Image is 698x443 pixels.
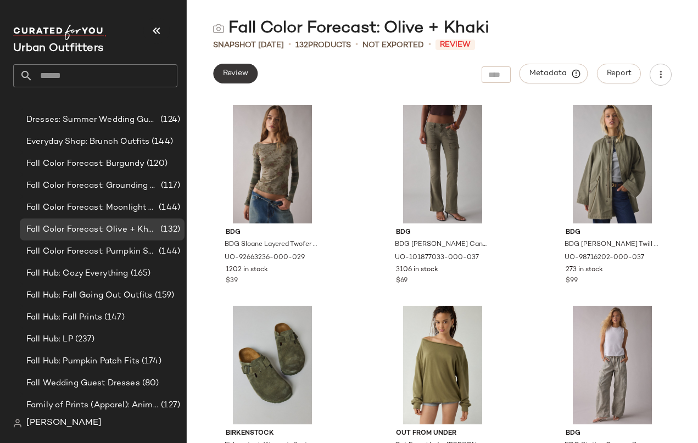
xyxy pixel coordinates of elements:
span: Fall Hub: Cozy Everything [26,267,129,280]
img: 101454940_230_b [387,306,498,424]
span: [PERSON_NAME] [26,417,102,430]
span: (237) [73,333,95,346]
span: Everyday Shop: Brunch Outfits [26,136,149,148]
span: (147) [102,311,125,324]
img: 100340678_015_b [557,306,668,424]
span: (174) [139,355,161,368]
span: Review [222,69,248,78]
span: BDG Sloane Layered Twofer Long Sleeve Tee in Camo/Camo, Women's at Urban Outfitters [225,240,318,250]
span: $99 [566,276,578,286]
img: svg%3e [213,23,224,34]
span: (117) [159,180,180,192]
button: Metadata [520,64,588,83]
span: 132 [295,41,308,49]
span: $69 [396,276,407,286]
span: Dresses: Summer Wedding Guest [26,114,158,126]
span: BDG [566,228,659,238]
img: 98716202_037_b [557,105,668,223]
span: BDG [PERSON_NAME] Canvas Ultra Low-Rise Bootcut Utility Pant in Dark Green, Women's at Urban Outf... [395,240,488,250]
span: (127) [159,399,180,412]
span: 1202 in stock [226,265,268,275]
span: Fall Wedding Guest Dresses [26,377,140,390]
span: UO-98716202-000-037 [565,253,644,263]
span: BDG [396,228,489,238]
span: Metadata [529,69,579,78]
span: UO-101877033-000-037 [395,253,479,263]
img: 101877033_037_b [387,105,498,223]
img: svg%3e [13,419,22,428]
span: Fall Color Forecast: Grounding Grays [26,180,159,192]
span: (132) [158,223,180,236]
span: Birkenstock [226,429,319,439]
span: 273 in stock [566,265,603,275]
span: Out From Under [396,429,489,439]
span: Fall Color Forecast: Olive + Khaki [26,223,158,236]
span: Fall Color Forecast: Moonlight Hues [26,201,157,214]
span: • [288,38,291,52]
span: (144) [157,201,180,214]
span: Fall Hub: Pumpkin Patch Fits [26,355,139,368]
span: (120) [144,158,167,170]
span: Current Company Name [13,43,103,54]
span: Fall Hub: Fall Prints [26,311,102,324]
img: 92663236_029_b [217,105,328,223]
span: Family of Prints (Apparel): Animal Print [26,399,159,412]
span: Fall Color Forecast: Burgundy [26,158,144,170]
span: Fall Hub: LP [26,333,73,346]
span: UO-92663236-000-029 [225,253,305,263]
div: Products [295,40,351,51]
span: Snapshot [DATE] [213,40,284,51]
span: 3106 in stock [396,265,438,275]
span: BDG [566,429,659,439]
span: (159) [153,289,175,302]
span: Fall Color Forecast: Pumpkin Spice Tones [26,245,157,258]
span: Review [435,40,475,50]
span: BDG [PERSON_NAME] Twill Hooded Parka Jacket in Dark Green, Women's at Urban Outfitters [565,240,658,250]
button: Review [213,64,258,83]
div: Fall Color Forecast: Olive + Khaki [213,18,489,40]
span: • [428,38,431,52]
span: BDG [226,228,319,238]
span: (165) [129,267,151,280]
span: (144) [149,136,173,148]
span: Report [606,69,632,78]
span: • [355,38,358,52]
span: Not Exported [362,40,424,51]
img: cfy_white_logo.C9jOOHJF.svg [13,25,107,40]
span: (80) [140,377,159,390]
span: (144) [157,245,180,258]
button: Report [597,64,641,83]
span: (124) [158,114,180,126]
span: Fall Hub: Fall Going Out Outfits [26,289,153,302]
img: 81308975_037_b [217,306,328,424]
span: $39 [226,276,238,286]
